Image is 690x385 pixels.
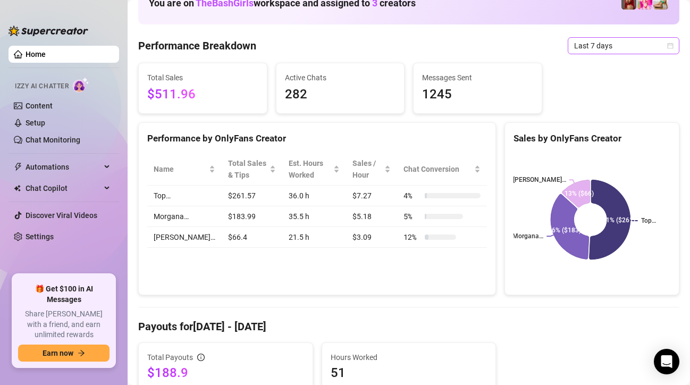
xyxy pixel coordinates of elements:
[9,26,88,36] img: logo-BBDzfeDw.svg
[26,119,45,127] a: Setup
[15,81,69,91] span: Izzy AI Chatter
[422,85,533,105] span: 1245
[26,180,101,197] span: Chat Copilot
[282,206,346,227] td: 35.5 h
[147,364,304,381] span: $188.9
[331,351,487,363] span: Hours Worked
[513,233,544,240] text: Morgana…
[514,131,670,146] div: Sales by OnlyFans Creator
[26,136,80,144] a: Chat Monitoring
[282,186,346,206] td: 36.0 h
[574,38,673,54] span: Last 7 days
[346,153,397,186] th: Sales / Hour
[352,157,382,181] span: Sales / Hour
[147,131,487,146] div: Performance by OnlyFans Creator
[18,345,110,362] button: Earn nowarrow-right
[26,50,46,58] a: Home
[14,185,21,192] img: Chat Copilot
[282,227,346,248] td: 21.5 h
[422,72,533,83] span: Messages Sent
[147,85,258,105] span: $511.96
[346,206,397,227] td: $5.18
[73,77,89,93] img: AI Chatter
[138,38,256,53] h4: Performance Breakdown
[222,206,282,227] td: $183.99
[14,163,22,171] span: thunderbolt
[346,227,397,248] td: $3.09
[18,284,110,305] span: 🎁 Get $100 in AI Messages
[403,231,420,243] span: 12 %
[346,186,397,206] td: $7.27
[667,43,674,49] span: calendar
[641,217,656,224] text: Top…
[222,153,282,186] th: Total Sales & Tips
[138,319,679,334] h4: Payouts for [DATE] - [DATE]
[154,163,207,175] span: Name
[26,211,97,220] a: Discover Viral Videos
[147,153,222,186] th: Name
[331,364,487,381] span: 51
[228,157,267,181] span: Total Sales & Tips
[26,158,101,175] span: Automations
[78,349,85,357] span: arrow-right
[43,349,73,357] span: Earn now
[513,177,566,184] text: [PERSON_NAME]…
[222,186,282,206] td: $261.57
[26,102,53,110] a: Content
[147,186,222,206] td: Top…
[147,206,222,227] td: Morgana…
[147,351,193,363] span: Total Payouts
[222,227,282,248] td: $66.4
[147,227,222,248] td: [PERSON_NAME]…
[654,349,679,374] div: Open Intercom Messenger
[285,72,396,83] span: Active Chats
[289,157,331,181] div: Est. Hours Worked
[197,354,205,361] span: info-circle
[397,153,487,186] th: Chat Conversion
[403,190,420,202] span: 4 %
[26,232,54,241] a: Settings
[285,85,396,105] span: 282
[403,211,420,222] span: 5 %
[18,309,110,340] span: Share [PERSON_NAME] with a friend, and earn unlimited rewards
[403,163,472,175] span: Chat Conversion
[147,72,258,83] span: Total Sales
